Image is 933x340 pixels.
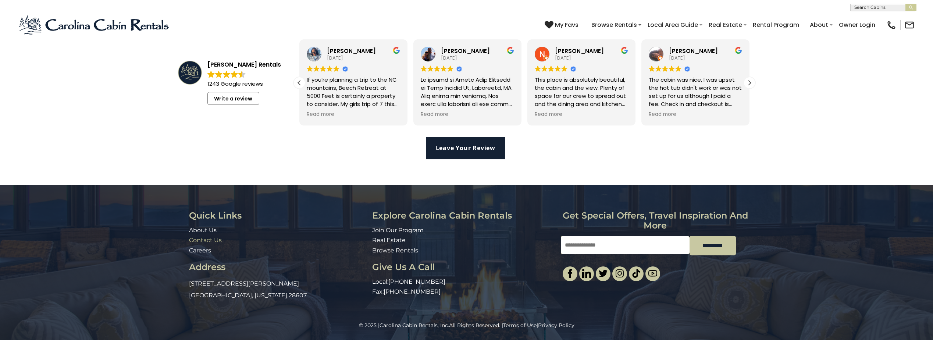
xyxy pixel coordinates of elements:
[441,47,514,55] div: [PERSON_NAME]
[649,65,655,72] img: Google
[447,65,453,72] img: Google
[207,80,263,88] strong: 1243 Google reviews
[555,55,628,61] div: [DATE]
[749,18,803,31] a: Rental Program
[561,65,567,72] img: Google
[655,65,662,72] img: Google
[189,237,222,244] a: Contact Us
[615,269,624,278] img: instagram-single.svg
[307,111,334,118] span: Read more
[421,111,448,118] span: Read more
[806,18,832,31] a: About
[599,269,608,278] img: twitter-single.svg
[307,47,321,61] img: Kim Allamby profile picture
[669,55,742,61] div: [DATE]
[18,14,171,36] img: Blue-2.png
[215,71,222,78] img: Google
[189,278,367,301] p: [STREET_ADDRESS][PERSON_NAME] [GEOGRAPHIC_DATA], [US_STATE] 28607
[189,262,367,272] h3: Address
[231,71,238,78] img: Google
[548,65,554,72] img: Google
[294,77,305,88] div: Previous review
[648,269,657,278] img: youtube-light.svg
[426,137,505,159] a: Leave Your Review
[327,65,333,72] img: Google
[307,76,400,108] div: If you’re planning a trip to the NC mountains, Beech Retreat at 5000 Feet is certainly a property...
[327,47,400,55] div: [PERSON_NAME]
[441,55,514,61] div: [DATE]
[178,61,202,85] img: Carolina Cabin Rentals
[555,20,578,29] span: My Favs
[189,211,367,220] h3: Quick Links
[503,322,537,329] a: Terms of Use
[535,65,541,72] img: Google
[372,211,555,220] h3: Explore Carolina Cabin Rentals
[372,227,424,234] a: Join Our Program
[313,65,320,72] img: Google
[372,237,406,244] a: Real Estate
[675,65,681,72] img: Google
[189,247,211,254] a: Careers
[904,20,915,30] img: mail-regular-black.png
[427,65,434,72] img: Google
[535,111,562,118] span: Read more
[538,322,574,329] a: Privacy Policy
[649,76,742,108] div: The cabin was nice, I was upset the hot tub didn't work or was not set up for us although I paid ...
[669,65,675,72] img: Google
[535,47,549,61] img: Nicki Anderson profile picture
[669,47,742,55] div: [PERSON_NAME]
[372,288,555,296] p: Fax:
[17,322,916,329] p: All Rights Reserved. | |
[388,278,445,285] a: [PHONE_NUMBER]
[662,65,668,72] img: Google
[644,18,702,31] a: Local Area Guide
[555,65,561,72] img: Google
[421,65,427,72] img: Google
[421,76,514,108] div: Lo ipsumd si Ametc Adip Elitsedd ei Temp Incidid Ut, Laboreetd, MA. Aliq enima min veniamq. Nos e...
[632,269,641,278] img: tiktok.svg
[649,111,676,118] span: Read more
[588,18,641,31] a: Browse Rentals
[555,47,628,55] div: [PERSON_NAME]
[561,211,749,230] h3: Get special offers, travel inspiration and more
[359,322,449,329] span: © 2025 |
[238,71,246,78] img: Google
[582,269,591,278] img: linkedin-single.svg
[566,269,574,278] img: facebook-single.svg
[207,61,286,69] div: [PERSON_NAME] Rentals
[333,65,339,72] img: Google
[384,288,441,295] a: [PHONE_NUMBER]
[649,47,663,61] img: Isha Scott profile picture
[307,65,313,72] img: Google
[886,20,897,30] img: phone-regular-black.png
[835,18,879,31] a: Owner Login
[372,247,418,254] a: Browse Rentals
[541,65,548,72] img: Google
[372,278,555,286] p: Local:
[223,71,230,78] img: Google
[545,20,580,30] a: My Favs
[535,76,628,108] div: This place is absolutely beautiful, the cabin and the view. Plenty of space for our crew to sprea...
[380,322,449,329] a: Carolina Cabin Rentals, Inc.
[434,65,440,72] img: Google
[372,262,555,272] h3: Give Us A Call
[441,65,447,72] img: Google
[421,47,435,61] img: Suzanne White profile picture
[744,77,755,88] div: Next review
[189,227,217,234] a: About Us
[705,18,746,31] a: Real Estate
[207,92,259,105] a: Write a review to Google
[207,71,215,78] img: Google
[320,65,326,72] img: Google
[327,55,400,61] div: [DATE]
